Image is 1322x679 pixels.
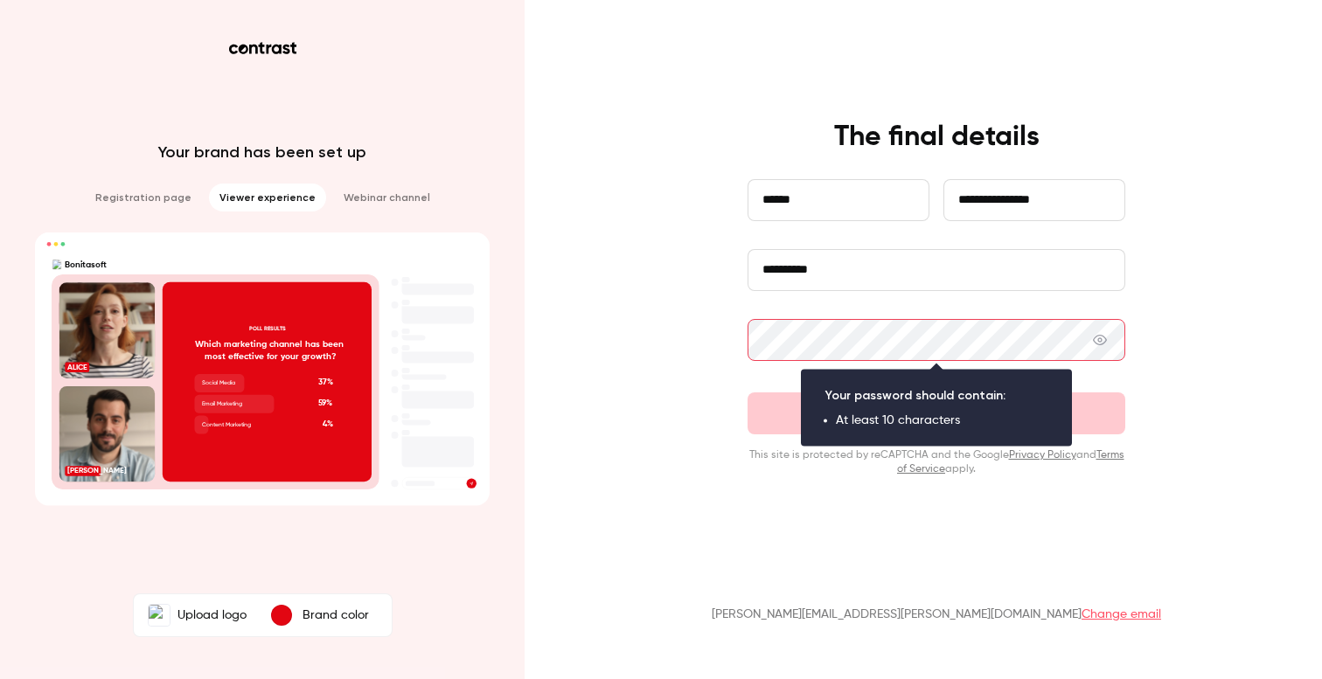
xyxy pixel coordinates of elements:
li: Webinar channel [333,184,441,211]
p: This site is protected by reCAPTCHA and the Google and apply. [748,448,1125,476]
a: Terms of Service [897,450,1124,475]
h4: The final details [834,120,1040,155]
keeper-lock: Open Keeper Popup [1090,329,1111,350]
p: Brand color [303,606,369,624]
p: [PERSON_NAME][EMAIL_ADDRESS][PERSON_NAME][DOMAIN_NAME] [712,606,1161,623]
label: BonitasoftUpload logo [137,598,257,633]
button: Brand color [257,598,388,633]
img: Bonitasoft [149,605,170,626]
a: Privacy Policy [1009,450,1076,461]
a: Change email [1082,608,1161,620]
li: Registration page [85,184,202,211]
p: Your brand has been set up [158,142,366,163]
li: Viewer experience [209,184,326,211]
